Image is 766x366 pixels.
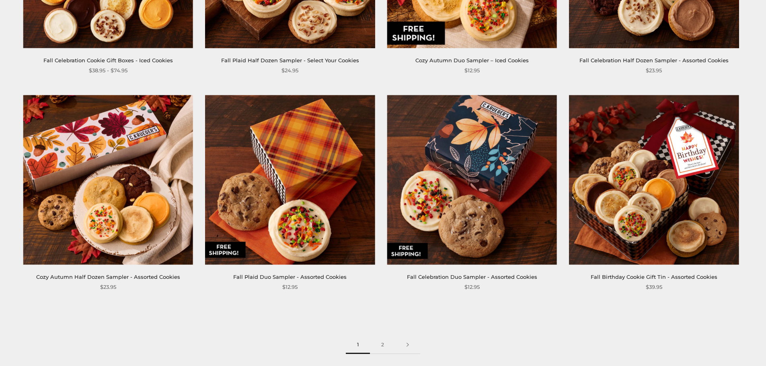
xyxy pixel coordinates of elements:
a: Next page [395,336,420,354]
span: $23.95 [646,66,662,75]
span: $24.95 [281,66,298,75]
span: $12.95 [282,283,298,291]
img: Fall Birthday Cookie Gift Tin - Assorted Cookies [569,95,739,264]
a: Fall Plaid Duo Sampler - Assorted Cookies [233,274,347,280]
a: Fall Plaid Half Dozen Sampler - Select Your Cookies [221,57,359,63]
a: Fall Celebration Cookie Gift Boxes - Iced Cookies [43,57,173,63]
span: $12.95 [464,66,480,75]
a: Fall Celebration Duo Sampler - Assorted Cookies [407,274,537,280]
img: Fall Plaid Duo Sampler - Assorted Cookies [205,95,375,264]
img: Fall Celebration Duo Sampler - Assorted Cookies [387,95,557,264]
span: $39.95 [646,283,662,291]
img: Cozy Autumn Half Dozen Sampler - Assorted Cookies [23,95,193,264]
a: 2 [370,336,395,354]
a: Fall Celebration Half Dozen Sampler - Assorted Cookies [579,57,729,63]
span: $38.95 - $74.95 [89,66,127,75]
a: Fall Birthday Cookie Gift Tin - Assorted Cookies [591,274,717,280]
a: Cozy Autumn Duo Sampler – Iced Cookies [415,57,529,63]
iframe: Sign Up via Text for Offers [6,335,83,360]
span: $23.95 [100,283,116,291]
span: 1 [346,336,370,354]
a: Cozy Autumn Half Dozen Sampler - Assorted Cookies [36,274,180,280]
span: $12.95 [464,283,480,291]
